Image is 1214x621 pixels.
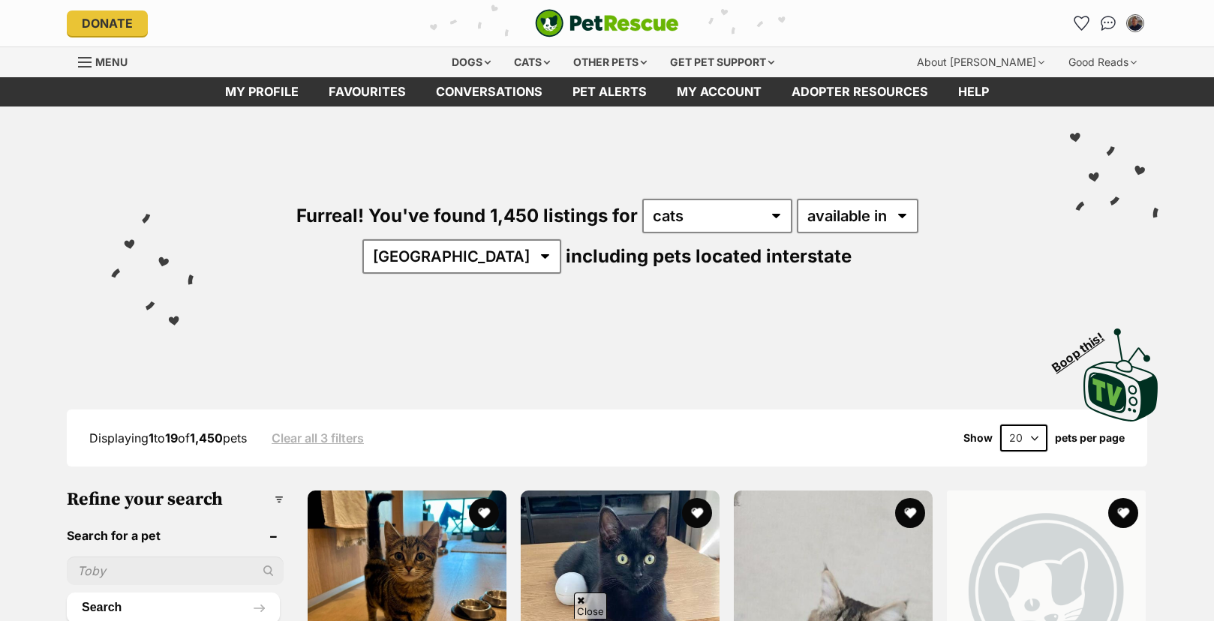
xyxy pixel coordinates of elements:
[272,431,364,445] a: Clear all 3 filters
[1083,328,1158,421] img: PetRescue TV logo
[190,430,223,445] strong: 1,450
[1055,432,1125,444] label: pets per page
[535,9,679,37] img: logo-cat-932fe2b9b8326f06289b0f2fb663e598f794de774fb13d1741a6617ecf9a85b4.svg
[682,498,712,528] button: favourite
[78,47,138,74] a: Menu
[963,432,993,444] span: Show
[906,47,1055,77] div: About [PERSON_NAME]
[557,77,662,106] a: Pet alerts
[943,77,1004,106] a: Help
[67,10,148,36] a: Donate
[67,556,284,585] input: Toby
[1123,11,1147,35] button: My account
[1101,16,1116,31] img: chat-41dd97257d64d25036548639549fe6c8038ab92f7586957e7f3b1b290dea8141.svg
[777,77,943,106] a: Adopter resources
[1058,47,1147,77] div: Good Reads
[662,77,777,106] a: My account
[574,592,607,619] span: Close
[67,489,284,510] h3: Refine your search
[421,77,557,106] a: conversations
[1128,16,1143,31] img: Vincent Malone profile pic
[441,47,501,77] div: Dogs
[1096,11,1120,35] a: Conversations
[1069,11,1147,35] ul: Account quick links
[563,47,657,77] div: Other pets
[67,529,284,542] header: Search for a pet
[89,430,247,445] span: Displaying to of pets
[503,47,560,77] div: Cats
[1050,320,1119,374] span: Boop this!
[895,498,925,528] button: favourite
[660,47,785,77] div: Get pet support
[314,77,421,106] a: Favourites
[1108,498,1138,528] button: favourite
[469,498,499,528] button: favourite
[165,430,178,445] strong: 19
[210,77,314,106] a: My profile
[535,9,679,37] a: PetRescue
[149,430,154,445] strong: 1
[566,245,852,267] span: including pets located interstate
[1083,315,1158,424] a: Boop this!
[95,55,128,68] span: Menu
[1069,11,1093,35] a: Favourites
[296,205,638,226] span: Furreal! You've found 1,450 listings for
